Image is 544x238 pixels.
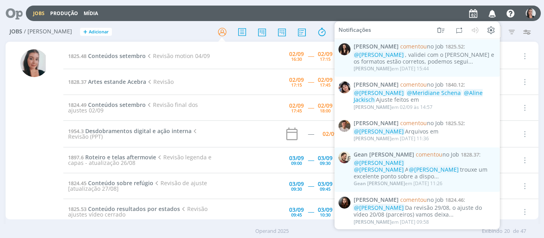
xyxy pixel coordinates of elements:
span: 1824.49 [68,101,86,108]
img: I [339,43,350,55]
div: 02/09 [289,103,304,108]
span: : [354,81,495,88]
div: 09:00 [291,161,302,165]
span: 1828.37 [68,78,86,85]
img: G [339,151,350,163]
span: @[PERSON_NAME] [354,51,404,58]
a: 1825.48Conteúdos setembro [68,52,146,60]
button: Jobs [31,10,47,17]
span: 1954.3 [68,128,84,135]
div: 10:30 [320,213,331,217]
span: 20 [504,227,510,235]
div: 16:30 [291,57,302,61]
span: comentou [400,81,427,88]
span: @Meridiane Schena [407,89,461,97]
button: Produção [48,10,80,17]
div: 02/09 [318,77,333,83]
span: Exibindo [482,227,503,235]
div: em [DATE] 09:58 [354,219,429,225]
span: + [83,28,87,36]
a: 1828.37Artes estande Acebra [68,78,146,85]
div: 09:30 [291,187,302,191]
span: Roteiro e telas aftermovie [85,153,156,161]
a: 1897.6Roteiro e telas aftermovie [68,153,156,161]
span: [PERSON_NAME] [354,135,391,142]
span: [PERSON_NAME] [354,219,391,225]
img: E [339,81,350,93]
span: [PERSON_NAME] [354,65,391,72]
span: @[PERSON_NAME] [354,159,404,166]
div: 17:15 [291,83,302,87]
a: 1954.3Desdobramentos digital e ação interna [68,127,192,135]
span: Notificações [339,27,371,33]
a: Jobs [33,10,45,17]
div: em [DATE] 11:26 [354,181,442,186]
span: @[PERSON_NAME] [354,127,404,135]
span: comentou [400,195,427,203]
span: : [354,196,495,203]
div: 17:45 [291,108,302,113]
span: @[PERSON_NAME] [354,204,404,211]
span: Conteúdos setembro [88,52,146,60]
div: 17:45 [320,83,331,87]
span: ----- [308,208,314,215]
span: Revisão legenda e capas - atualização 26/08 [68,153,211,166]
div: 02/09 [318,51,333,57]
span: [PERSON_NAME] [354,120,399,127]
span: Conteúdo resultados por estados [88,205,180,213]
span: no Job [416,151,459,158]
span: 1825.52 [445,43,464,50]
span: 1825.48 [68,52,86,60]
div: A trouxe um excelente ponto sobre a dispo... [354,160,495,180]
div: 09:30 [320,161,331,165]
div: 03/09 [318,207,333,213]
div: ----- [308,131,314,137]
span: Revisão final dos ajustes 02/09 [68,101,198,114]
span: comentou [400,43,427,50]
div: 02/09 [289,77,304,83]
div: 17:15 [320,57,331,61]
div: Arquivos em [354,128,495,135]
a: 1825.53Conteúdo resultados por estados [68,205,180,213]
button: Mídia [81,10,100,17]
span: no Job [400,81,444,88]
div: 03/09 [289,181,304,187]
div: 02/09 [323,131,337,137]
div: 02/09 [289,51,304,57]
span: Desdobramentos digital e ação interna [85,127,192,135]
img: E [339,196,350,208]
span: no Job [400,195,444,203]
button: +Adicionar [80,28,112,36]
span: @[PERSON_NAME] [354,89,404,97]
div: 03/09 [318,155,333,161]
span: : [354,151,495,158]
img: T [339,120,350,132]
span: 1824.46 [445,196,464,203]
span: 47 [521,227,526,235]
span: ----- [308,156,314,164]
span: [PERSON_NAME] [354,103,391,110]
span: Revisão (PPT) [68,127,199,140]
span: Gean [PERSON_NAME] [354,180,405,187]
span: / [PERSON_NAME] [24,28,72,35]
span: Revisão [146,78,174,85]
div: 03/09 [318,181,333,187]
div: em [DATE] 11:36 [354,136,429,141]
div: 09:45 [320,187,331,191]
span: @[PERSON_NAME] [409,166,459,173]
span: 1840.12 [445,81,464,88]
span: Conteúdo sobre refúgio [88,179,153,187]
a: Mídia [84,10,98,17]
div: 03/09 [289,155,304,161]
span: ----- [308,182,314,190]
span: ----- [308,78,314,85]
span: [PERSON_NAME] [354,43,399,50]
span: Artes estande Acebra [88,78,146,85]
span: no Job [400,43,444,50]
span: [PERSON_NAME] [354,81,399,88]
div: , validei com o [PERSON_NAME] e os formatos estão corretos, podemos segui... [354,52,495,65]
span: Revisão de ajuste [atualização 27/08] [68,179,207,192]
span: Adicionar [89,29,109,35]
span: ----- [308,104,314,111]
span: [PERSON_NAME] [354,196,399,203]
